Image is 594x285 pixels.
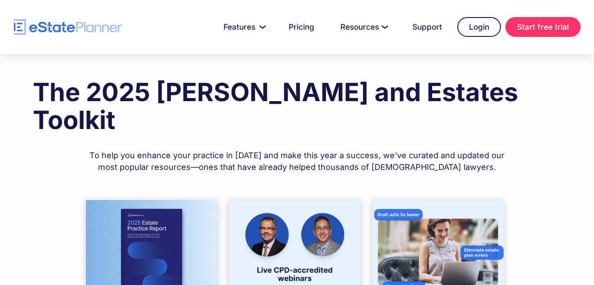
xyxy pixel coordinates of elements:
a: Support [402,18,453,36]
a: Features [213,18,273,36]
a: Pricing [278,18,325,36]
a: home [14,19,122,35]
h1: The 2025 [PERSON_NAME] and Estates Toolkit [33,78,561,134]
a: Login [457,17,501,37]
a: Resources [330,18,397,36]
div: To help you enhance your practice in [DATE] and make this year a success, we've curated and updat... [86,141,509,173]
a: Start free trial [505,17,581,37]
